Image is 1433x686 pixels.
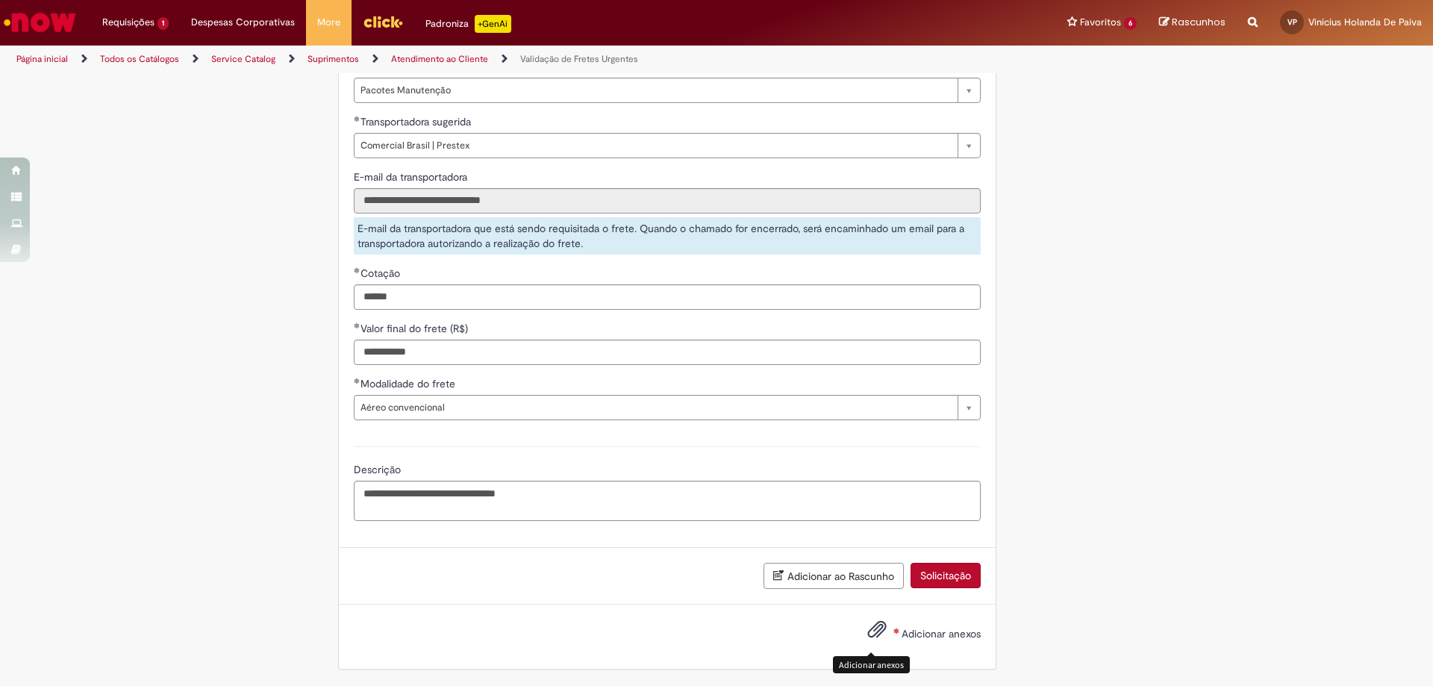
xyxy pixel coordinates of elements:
[354,170,470,184] span: Somente leitura - E-mail da transportadora
[360,78,950,102] span: Pacotes Manutenção
[360,266,403,280] span: Cotação
[902,627,981,640] span: Adicionar anexos
[354,284,981,310] input: Cotação
[211,53,275,65] a: Service Catalog
[360,134,950,158] span: Comercial Brasil | Prestex
[360,60,396,73] span: Pacote
[102,15,154,30] span: Requisições
[354,217,981,255] div: E-mail da transportadora que está sendo requisitada o frete. Quando o chamado for encerrado, será...
[354,340,981,365] input: Valor final do frete (R$)
[520,53,638,65] a: Validação de Fretes Urgentes
[911,563,981,588] button: Solicitação
[157,17,169,30] span: 1
[475,15,511,33] p: +GenAi
[16,53,68,65] a: Página inicial
[391,53,488,65] a: Atendimento ao Cliente
[354,267,360,273] span: Obrigatório Preenchido
[764,563,904,589] button: Adicionar ao Rascunho
[360,396,950,420] span: Aéreo convencional
[354,322,360,328] span: Obrigatório Preenchido
[1172,15,1226,29] span: Rascunhos
[360,377,458,390] span: Modalidade do frete
[833,656,910,673] div: Adicionar anexos
[1124,17,1137,30] span: 6
[354,188,981,213] input: E-mail da transportadora
[354,481,981,521] textarea: Descrição
[354,116,360,122] span: Obrigatório Preenchido
[360,322,471,335] span: Valor final do frete (R$)
[1159,16,1226,30] a: Rascunhos
[307,53,359,65] a: Suprimentos
[354,463,404,476] span: Descrição
[1080,15,1121,30] span: Favoritos
[425,15,511,33] div: Padroniza
[191,15,295,30] span: Despesas Corporativas
[1308,16,1422,28] span: Vinicius Holanda De Paiva
[11,46,944,73] ul: Trilhas de página
[1,7,78,37] img: ServiceNow
[1287,17,1297,27] span: VP
[354,378,360,384] span: Obrigatório Preenchido
[864,616,890,650] button: Adicionar anexos
[317,15,340,30] span: More
[360,115,474,128] span: Transportadora sugerida
[363,10,403,33] img: click_logo_yellow_360x200.png
[100,53,179,65] a: Todos os Catálogos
